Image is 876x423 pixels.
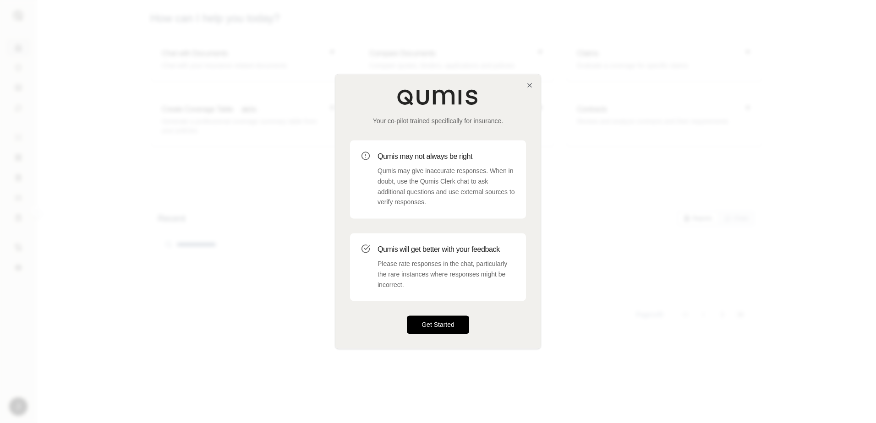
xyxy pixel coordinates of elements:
[378,166,515,207] p: Qumis may give inaccurate responses. When in doubt, use the Qumis Clerk chat to ask additional qu...
[397,89,479,105] img: Qumis Logo
[378,244,515,255] h3: Qumis will get better with your feedback
[378,151,515,162] h3: Qumis may not always be right
[378,259,515,290] p: Please rate responses in the chat, particularly the rare instances where responses might be incor...
[407,316,469,334] button: Get Started
[350,116,526,125] p: Your co-pilot trained specifically for insurance.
